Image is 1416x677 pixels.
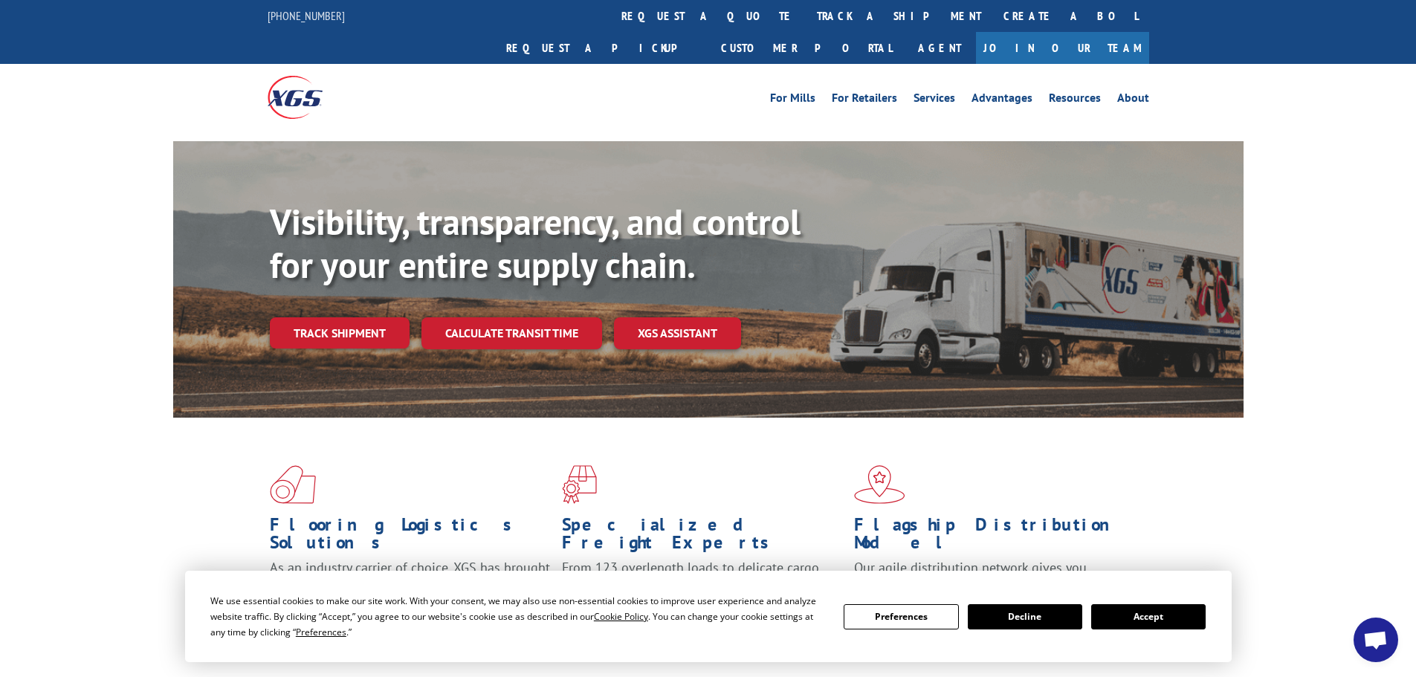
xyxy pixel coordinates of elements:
[914,92,955,108] a: Services
[614,317,741,349] a: XGS ASSISTANT
[1117,92,1149,108] a: About
[903,32,976,64] a: Agent
[1354,618,1398,662] a: Open chat
[1049,92,1101,108] a: Resources
[270,465,316,504] img: xgs-icon-total-supply-chain-intelligence-red
[770,92,815,108] a: For Mills
[270,198,801,288] b: Visibility, transparency, and control for your entire supply chain.
[854,559,1128,594] span: Our agile distribution network gives you nationwide inventory management on demand.
[270,516,551,559] h1: Flooring Logistics Solutions
[844,604,958,629] button: Preferences
[976,32,1149,64] a: Join Our Team
[296,626,346,638] span: Preferences
[1091,604,1206,629] button: Accept
[854,516,1135,559] h1: Flagship Distribution Model
[972,92,1032,108] a: Advantages
[270,317,410,349] a: Track shipment
[421,317,602,349] a: Calculate transit time
[268,8,345,23] a: [PHONE_NUMBER]
[968,604,1082,629] button: Decline
[594,610,648,623] span: Cookie Policy
[832,92,897,108] a: For Retailers
[495,32,710,64] a: Request a pickup
[854,465,905,504] img: xgs-icon-flagship-distribution-model-red
[562,559,843,625] p: From 123 overlength loads to delicate cargo, our experienced staff knows the best way to move you...
[270,559,550,612] span: As an industry carrier of choice, XGS has brought innovation and dedication to flooring logistics...
[710,32,903,64] a: Customer Portal
[562,516,843,559] h1: Specialized Freight Experts
[210,593,826,640] div: We use essential cookies to make our site work. With your consent, we may also use non-essential ...
[562,465,597,504] img: xgs-icon-focused-on-flooring-red
[185,571,1232,662] div: Cookie Consent Prompt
